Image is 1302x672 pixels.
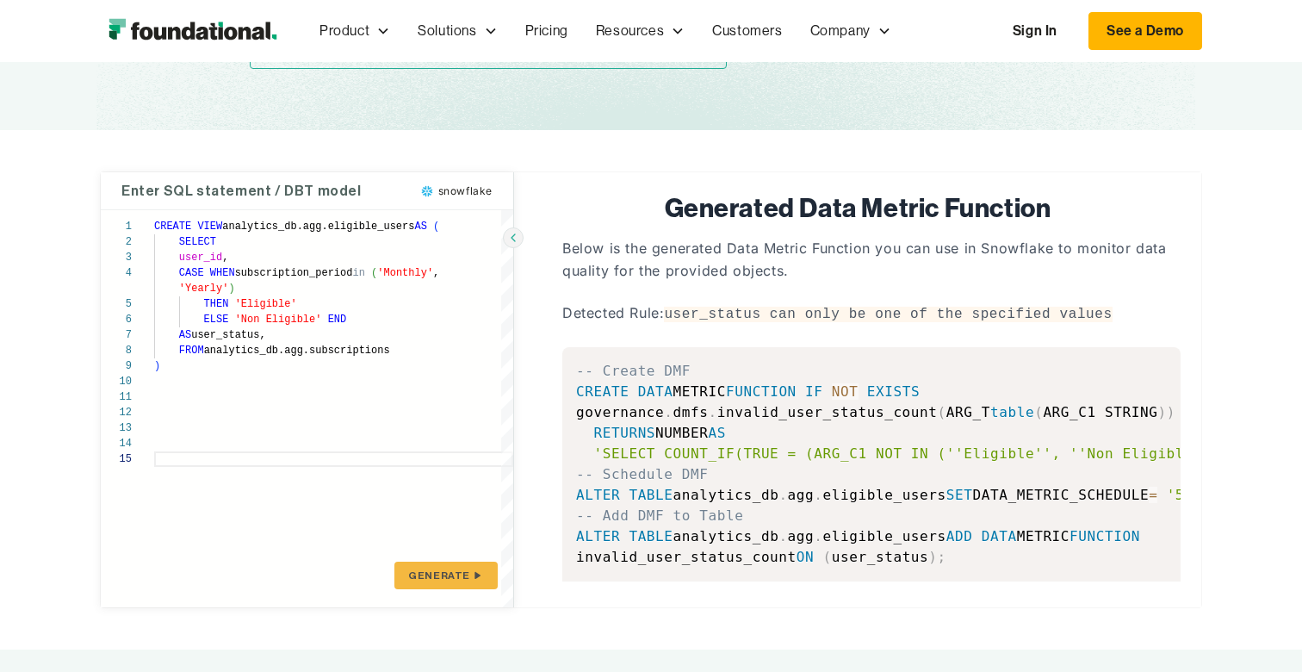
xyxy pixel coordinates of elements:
div: 11 [101,389,132,405]
span: agg [788,528,815,544]
img: Foundational Logo [100,14,285,48]
button: Hide SQL query editor [503,227,524,248]
p: Below is the generated Data Metric Function you can use in Snowflake to monitor data quality for ... [562,238,1181,282]
span: user_id [179,252,222,264]
span: invalid_user_status_count [717,404,938,420]
div: 6 [101,312,132,327]
span: CREATE [576,383,629,400]
span: CREATE [154,221,191,233]
span: DATA [982,528,1017,544]
span: user_status, [191,329,265,341]
span: ADD [946,528,973,544]
span: analytics_db [673,528,779,544]
div: Product [306,3,404,59]
span: eligible_users [823,528,946,544]
span: ELSE [204,314,229,326]
span: VIEW [197,221,222,233]
span: ON [797,549,814,565]
a: Pricing [512,3,582,59]
div: 8 [101,343,132,358]
span: EXISTS [867,383,920,400]
div: 2 [101,234,132,250]
span: analytics_db.agg.subscriptions [204,345,390,357]
span: dmfs [673,404,709,420]
span: ALTER [576,487,620,503]
div: 1 [101,219,132,234]
span: . [778,487,787,503]
div: 4 [101,265,132,281]
span: analytics_db [673,487,779,503]
span: ) [928,549,937,565]
span: 'Yearly' [179,283,229,295]
span: . [709,404,717,420]
span: ARG_C1 NOT IN (''Eligible'', ''Non Eligible''))) [814,445,1237,462]
span: -- Schedule DMF [576,466,709,482]
span: . [664,404,673,420]
div: 12 [101,405,132,420]
span: ) [228,283,234,295]
a: See a Demo [1088,12,1202,50]
p: Detected Rule: [562,302,1181,327]
a: Customers [698,3,796,59]
span: 'SELECT COUNT_IF(TRUE = ( [593,445,814,462]
span: 'Non Eligible' [235,314,322,326]
div: Resources [582,3,698,59]
div: Product [319,20,369,42]
span: NUMBER [655,425,708,441]
span: invalid_user_status_count [576,549,797,565]
span: ARG_C1 STRING [1043,404,1157,420]
code: user_status can only be one of the specified values [664,307,1112,322]
span: FUNCTION [726,383,797,400]
span: -- Add DMF to Table [576,507,743,524]
span: IF [805,383,822,400]
span: WHEN [210,267,235,279]
span: = [1149,487,1157,503]
span: TABLE [629,487,673,503]
span: ( [433,221,439,233]
span: analytics_db.agg.eligible_users [222,221,414,233]
iframe: Chat Widget [1216,589,1302,672]
span: , [433,267,439,279]
span: METRIC [673,383,726,400]
span: ALTER [576,528,620,544]
span: eligible_users [823,487,946,503]
div: 13 [101,420,132,436]
span: CASE [179,267,204,279]
span: SET [946,487,973,503]
span: subscription_period [235,267,353,279]
span: RETURNS [593,425,655,441]
span: -- Create DMF [576,363,691,379]
div: Company [810,20,871,42]
span: SELECT [179,236,216,248]
a: Sign In [995,13,1075,49]
span: TABLE [629,528,673,544]
span: 'Eligible' [235,298,297,310]
span: agg [788,487,815,503]
div: 15 [101,451,132,467]
span: snowflake [421,184,493,198]
span: '5 MINUTE' [1167,487,1255,503]
button: GENERATE [394,562,498,589]
span: ARG_T [946,404,990,420]
h4: Enter SQL statement / DBT model [121,186,362,196]
div: 5 [101,296,132,312]
span: NOT [832,383,859,400]
span: AS [709,425,726,441]
span: DATA [638,383,673,400]
span: . [814,487,822,503]
span: AS [179,329,191,341]
div: Resources [596,20,664,42]
span: in [352,267,364,279]
div: Solutions [404,3,511,59]
div: 10 [101,374,132,389]
span: ) [1157,404,1166,420]
span: governance [576,404,664,420]
span: ( [371,267,377,279]
span: table [990,404,1034,420]
span: 'Monthly' [377,267,433,279]
div: 3 [101,250,132,265]
span: ) [1167,404,1175,420]
div: 7 [101,327,132,343]
span: METRIC [1017,528,1069,544]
